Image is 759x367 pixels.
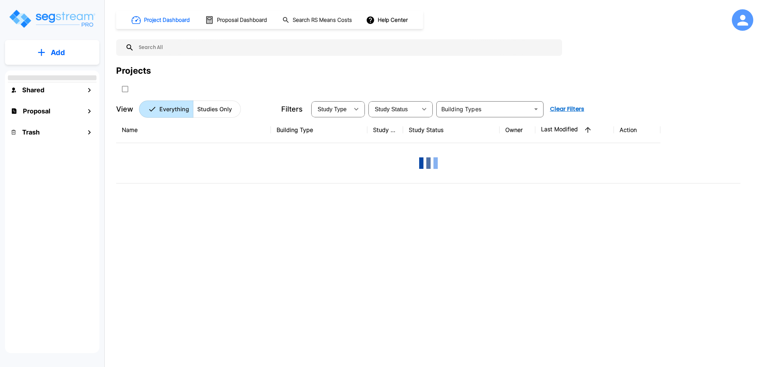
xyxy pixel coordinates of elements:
div: Select [370,99,417,119]
span: Study Type [318,106,347,112]
h1: Project Dashboard [144,16,190,24]
button: Everything [139,101,193,118]
div: Platform [139,101,241,118]
th: Name [116,117,271,143]
input: Building Types [438,104,530,114]
p: View [116,104,133,114]
button: Project Dashboard [129,12,194,28]
button: Studies Only [193,101,241,118]
h1: Proposal Dashboard [217,16,267,24]
th: Study Status [403,117,500,143]
th: Owner [500,117,535,143]
button: Search RS Means Costs [279,13,356,27]
span: Study Status [375,106,408,112]
img: Loading [414,149,443,177]
button: Add [5,42,99,63]
th: Action [614,117,660,143]
button: SelectAll [118,82,132,96]
th: Building Type [271,117,367,143]
th: Study Type [367,117,403,143]
th: Last Modified [535,117,614,143]
h1: Trash [22,127,40,137]
div: Projects [116,64,151,77]
p: Add [51,47,65,58]
h1: Search RS Means Costs [293,16,352,24]
img: Logo [8,9,96,29]
button: Proposal Dashboard [202,13,271,28]
input: Search All [134,39,559,56]
button: Clear Filters [547,102,587,116]
div: Select [313,99,349,119]
button: Open [531,104,541,114]
h1: Proposal [23,106,50,116]
p: Studies Only [197,105,232,113]
h1: Shared [22,85,44,95]
p: Filters [281,104,303,114]
button: Help Center [364,13,411,27]
p: Everything [159,105,189,113]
